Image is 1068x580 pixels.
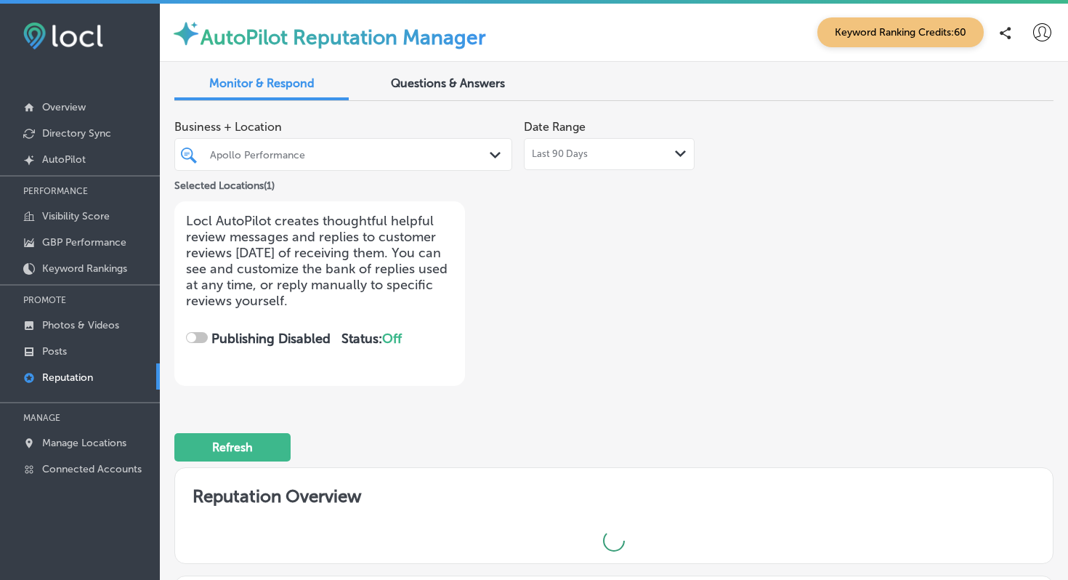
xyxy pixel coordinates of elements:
[382,331,402,347] span: Off
[210,148,491,161] div: Apollo Performance
[171,19,201,48] img: autopilot-icon
[532,148,588,160] span: Last 90 Days
[186,213,453,309] p: Locl AutoPilot creates thoughtful helpful review messages and replies to customer reviews [DATE] ...
[174,120,512,134] span: Business + Location
[341,331,402,347] strong: Status:
[42,371,93,384] p: Reputation
[42,210,110,222] p: Visibility Score
[42,101,86,113] p: Overview
[42,345,67,358] p: Posts
[42,437,126,449] p: Manage Locations
[42,153,86,166] p: AutoPilot
[175,468,1053,518] h2: Reputation Overview
[174,433,291,462] button: Refresh
[23,23,103,49] img: fda3e92497d09a02dc62c9cd864e3231.png
[209,76,315,90] span: Monitor & Respond
[201,25,486,49] label: AutoPilot Reputation Manager
[42,463,142,475] p: Connected Accounts
[391,76,505,90] span: Questions & Answers
[42,319,119,331] p: Photos & Videos
[42,236,126,249] p: GBP Performance
[42,262,127,275] p: Keyword Rankings
[524,120,586,134] label: Date Range
[42,127,111,140] p: Directory Sync
[174,174,275,192] p: Selected Locations ( 1 )
[211,331,331,347] strong: Publishing Disabled
[817,17,984,47] span: Keyword Ranking Credits: 60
